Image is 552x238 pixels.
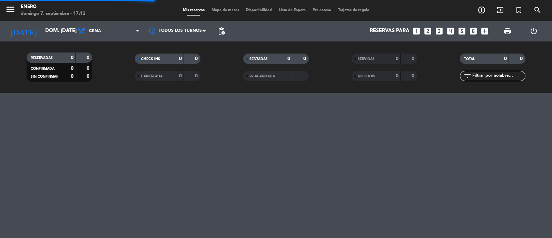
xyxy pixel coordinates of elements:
div: LOG OUT [521,21,547,41]
span: Lista de Espera [275,8,309,12]
strong: 0 [71,66,73,71]
span: Disponibilidad [243,8,275,12]
span: RESERVADAS [31,56,53,60]
span: Reservas para [370,28,410,34]
span: Pre-acceso [309,8,335,12]
i: add_circle_outline [477,6,486,14]
span: Tarjetas de regalo [335,8,373,12]
i: add_box [480,27,489,36]
strong: 0 [195,74,199,78]
strong: 0 [504,56,507,61]
i: looks_5 [457,27,466,36]
strong: 0 [71,55,73,60]
i: power_settings_new [530,27,538,35]
strong: 0 [303,56,307,61]
i: looks_3 [435,27,444,36]
strong: 0 [195,56,199,61]
span: TOTAL [464,57,475,61]
strong: 0 [179,56,182,61]
i: arrow_drop_down [64,27,72,35]
span: Mis reservas [179,8,208,12]
i: [DATE] [5,23,42,39]
button: menu [5,4,16,17]
span: CANCELADA [141,75,162,78]
i: menu [5,4,16,15]
div: Enero [21,3,86,10]
strong: 0 [412,56,416,61]
strong: 0 [87,55,91,60]
i: filter_list [463,72,472,80]
input: Filtrar por nombre... [472,72,525,80]
strong: 0 [179,74,182,78]
i: looks_4 [446,27,455,36]
strong: 0 [287,56,290,61]
span: CHECK INS [141,57,160,61]
i: turned_in_not [515,6,523,14]
span: Cena [89,29,101,34]
span: pending_actions [217,27,226,35]
span: SERVIDAS [358,57,375,61]
strong: 0 [412,74,416,78]
span: CONFIRMADA [31,67,55,70]
span: Mapa de mesas [208,8,243,12]
strong: 0 [396,74,398,78]
i: search [533,6,542,14]
strong: 0 [71,74,73,79]
span: NO SHOW [358,75,375,78]
i: looks_6 [469,27,478,36]
span: RE AGENDADA [249,75,275,78]
i: looks_two [423,27,432,36]
strong: 0 [87,66,91,71]
span: SIN CONFIRMAR [31,75,58,78]
i: looks_one [412,27,421,36]
span: print [503,27,512,35]
strong: 0 [520,56,524,61]
span: SENTADAS [249,57,268,61]
div: domingo 7. septiembre - 17:12 [21,10,86,17]
strong: 0 [87,74,91,79]
i: exit_to_app [496,6,504,14]
strong: 0 [396,56,398,61]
